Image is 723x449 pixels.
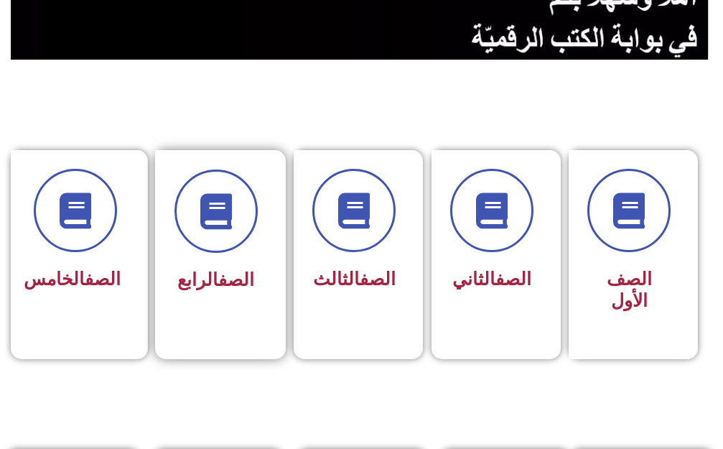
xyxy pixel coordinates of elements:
[24,269,121,290] span: الخامس
[607,269,652,311] span: الصف الأول
[177,269,254,290] span: الرابع
[495,269,531,290] a: الصف
[313,269,396,290] span: الثالث
[452,269,531,290] span: الثاني
[85,269,121,290] a: الصف
[360,269,396,290] a: الصف
[218,269,254,290] a: الصف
